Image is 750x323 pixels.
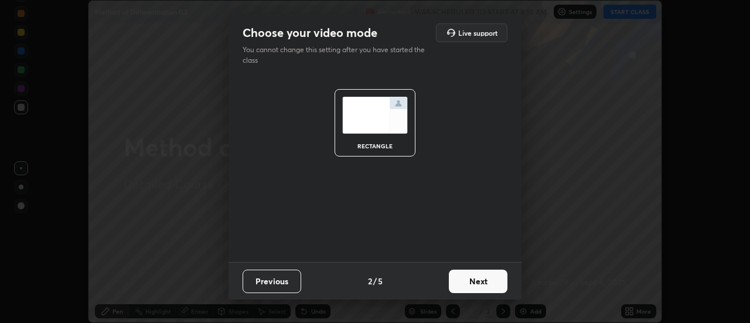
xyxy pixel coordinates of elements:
h4: 5 [378,275,383,287]
h2: Choose your video mode [243,25,377,40]
button: Previous [243,270,301,293]
h4: 2 [368,275,372,287]
p: You cannot change this setting after you have started the class [243,45,432,66]
h5: Live support [458,29,497,36]
div: rectangle [352,143,398,149]
button: Next [449,270,507,293]
img: normalScreenIcon.ae25ed63.svg [342,97,408,134]
h4: / [373,275,377,287]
